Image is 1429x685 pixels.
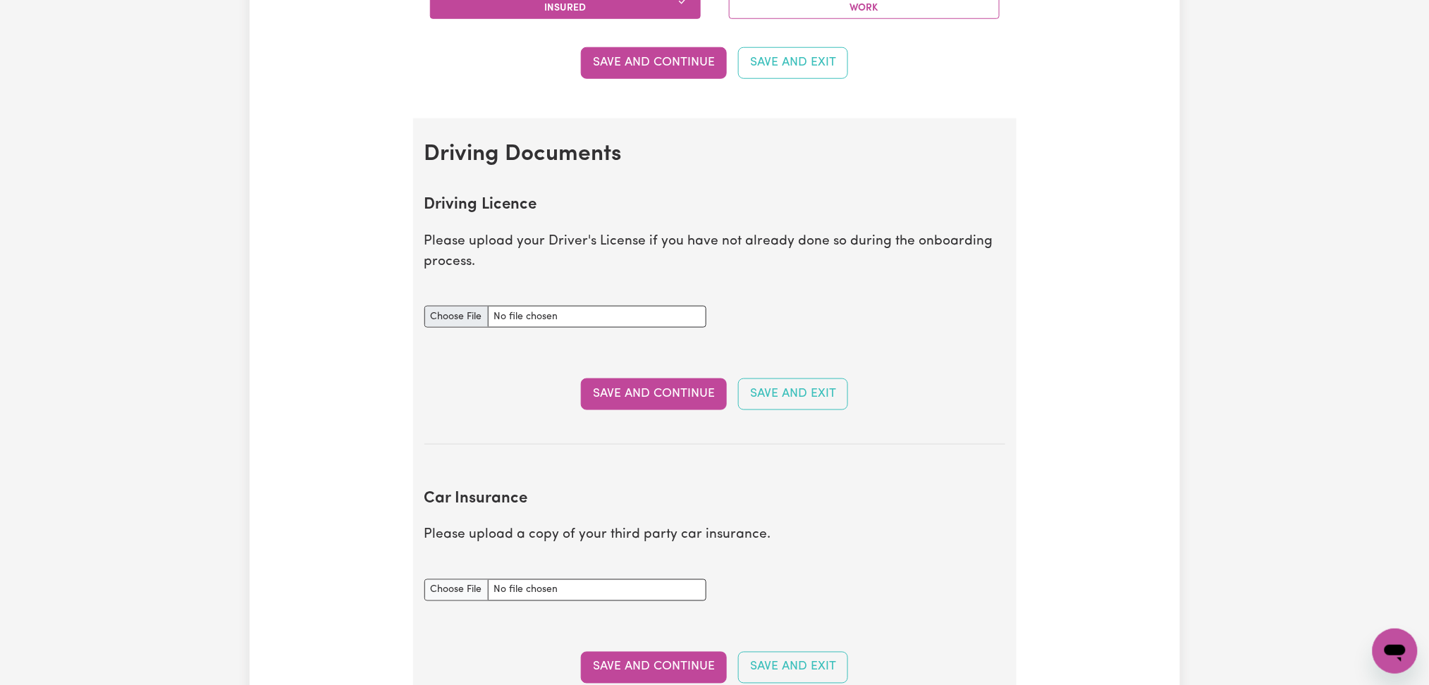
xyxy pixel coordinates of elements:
h2: Driving Licence [424,196,1005,215]
h2: Driving Documents [424,141,1005,168]
h2: Car Insurance [424,490,1005,509]
p: Please upload your Driver's License if you have not already done so during the onboarding process. [424,232,1005,273]
button: Save and Exit [738,378,848,409]
button: Save and Continue [581,47,727,78]
p: Please upload a copy of your third party car insurance. [424,526,1005,546]
button: Save and Exit [738,47,848,78]
button: Save and Continue [581,652,727,683]
button: Save and Exit [738,652,848,683]
button: Save and Continue [581,378,727,409]
iframe: Button to launch messaging window [1373,629,1418,674]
